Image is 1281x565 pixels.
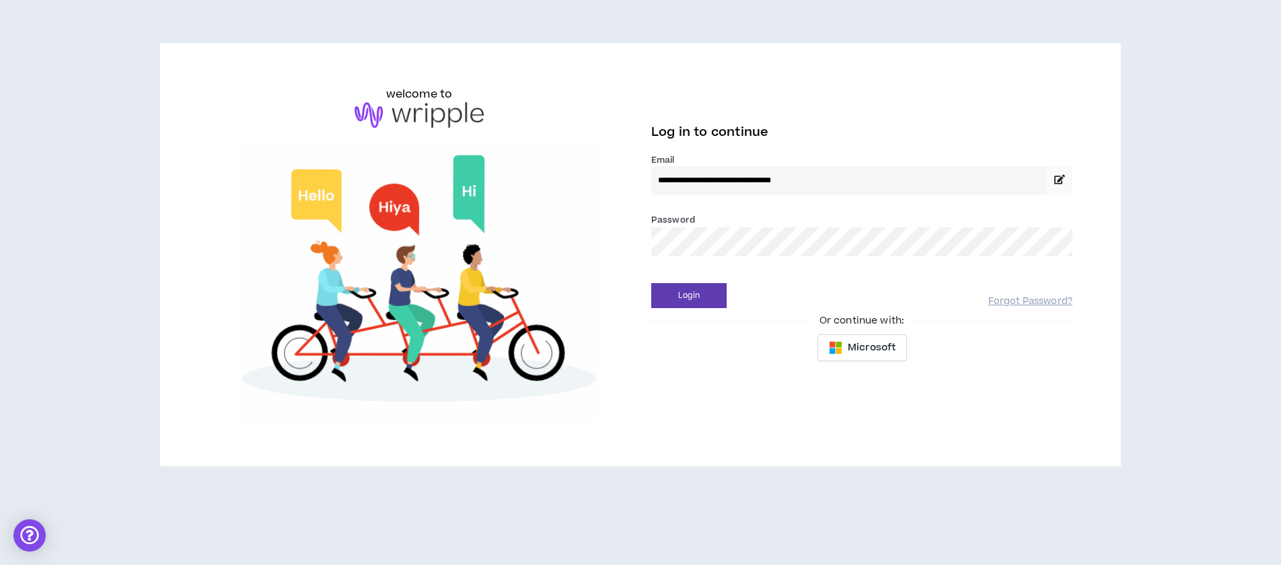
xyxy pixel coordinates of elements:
span: Or continue with: [810,313,914,328]
label: Email [651,154,1072,166]
span: Log in to continue [651,124,768,141]
a: Forgot Password? [988,295,1072,308]
label: Password [651,214,695,226]
span: Microsoft [848,340,895,355]
h6: welcome to [386,86,453,102]
button: Microsoft [817,334,907,361]
img: Welcome to Wripple [209,141,630,424]
button: Login [651,283,727,308]
img: logo-brand.png [355,102,484,128]
div: Open Intercom Messenger [13,519,46,552]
